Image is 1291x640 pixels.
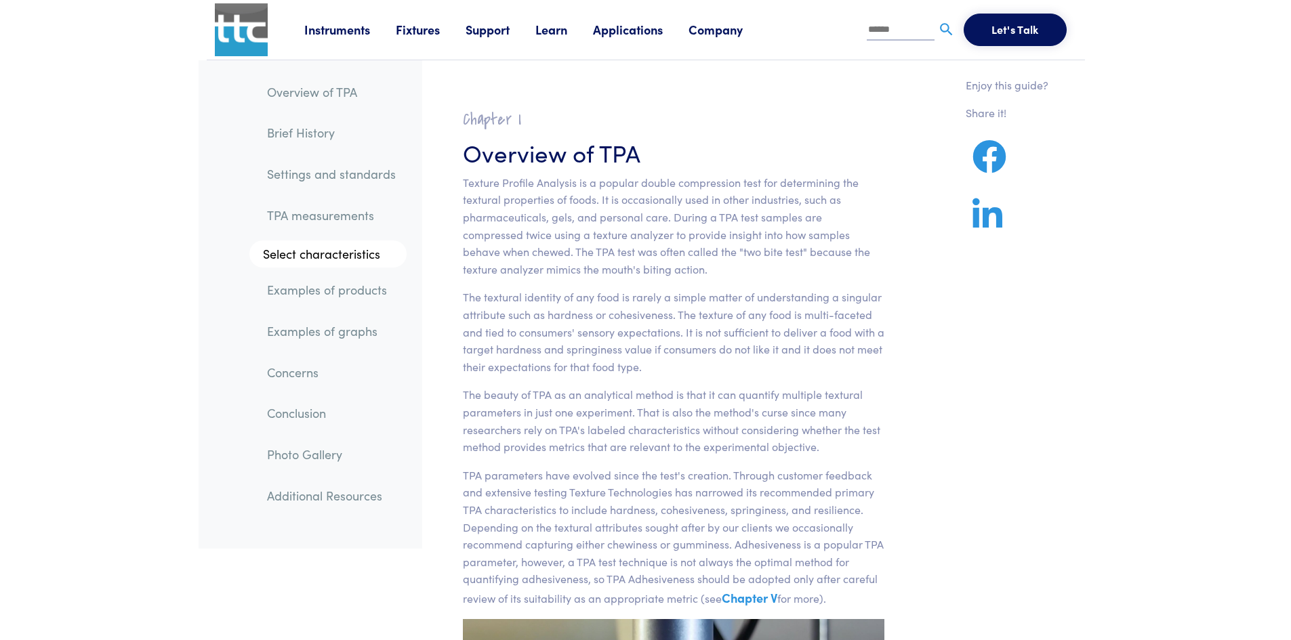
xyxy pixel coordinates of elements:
[463,174,885,278] p: Texture Profile Analysis is a popular double compression test for determining the textural proper...
[256,480,407,511] a: Additional Resources
[256,200,407,231] a: TPA measurements
[256,357,407,388] a: Concerns
[964,14,1067,46] button: Let's Talk
[215,3,268,56] img: ttc_logo_1x1_v1.0.png
[535,21,593,38] a: Learn
[466,21,535,38] a: Support
[966,77,1048,94] p: Enjoy this guide?
[396,21,466,38] a: Fixtures
[256,77,407,108] a: Overview of TPA
[689,21,769,38] a: Company
[966,214,1009,231] a: Share on LinkedIn
[256,398,407,429] a: Conclusion
[966,104,1048,122] p: Share it!
[463,289,885,375] p: The textural identity of any food is rarely a simple matter of understanding a singular attribute...
[304,21,396,38] a: Instruments
[256,274,407,305] a: Examples of products
[256,117,407,148] a: Brief History
[463,109,885,130] h2: Chapter I
[463,467,885,608] p: TPA parameters have evolved since the test's creation. Through customer feedback and extensive te...
[463,386,885,455] p: The beauty of TPA as an analytical method is that it can quantify multiple textural parameters in...
[256,316,407,347] a: Examples of graphs
[463,135,885,169] h3: Overview of TPA
[593,21,689,38] a: Applications
[722,589,777,606] a: Chapter V
[256,158,407,190] a: Settings and standards
[256,439,407,470] a: Photo Gallery
[249,240,407,268] a: Select characteristics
